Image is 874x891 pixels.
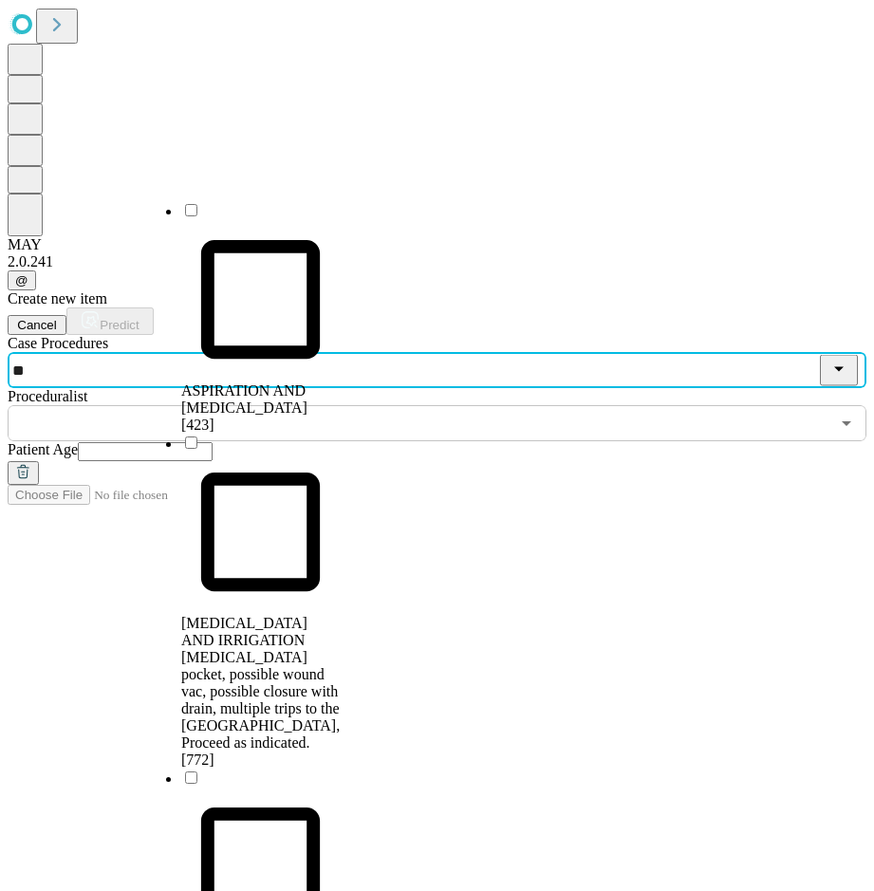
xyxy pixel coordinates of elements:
[8,290,107,306] span: Create new item
[181,382,307,433] span: ASPIRATION AND [MEDICAL_DATA] [423]
[8,253,866,270] div: 2.0.241
[17,318,57,332] span: Cancel
[181,615,340,768] span: [MEDICAL_DATA] AND IRRIGATION [MEDICAL_DATA] pocket, possible wound vac, possible closure with dr...
[100,318,139,332] span: Predict
[820,355,858,386] button: Close
[8,335,108,351] span: Scheduled Procedure
[15,273,28,288] span: @
[8,270,36,290] button: @
[8,236,866,253] div: MAY
[8,388,87,404] span: Proceduralist
[833,410,860,436] button: Open
[8,315,66,335] button: Cancel
[8,441,78,457] span: Patient Age
[66,307,154,335] button: Predict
